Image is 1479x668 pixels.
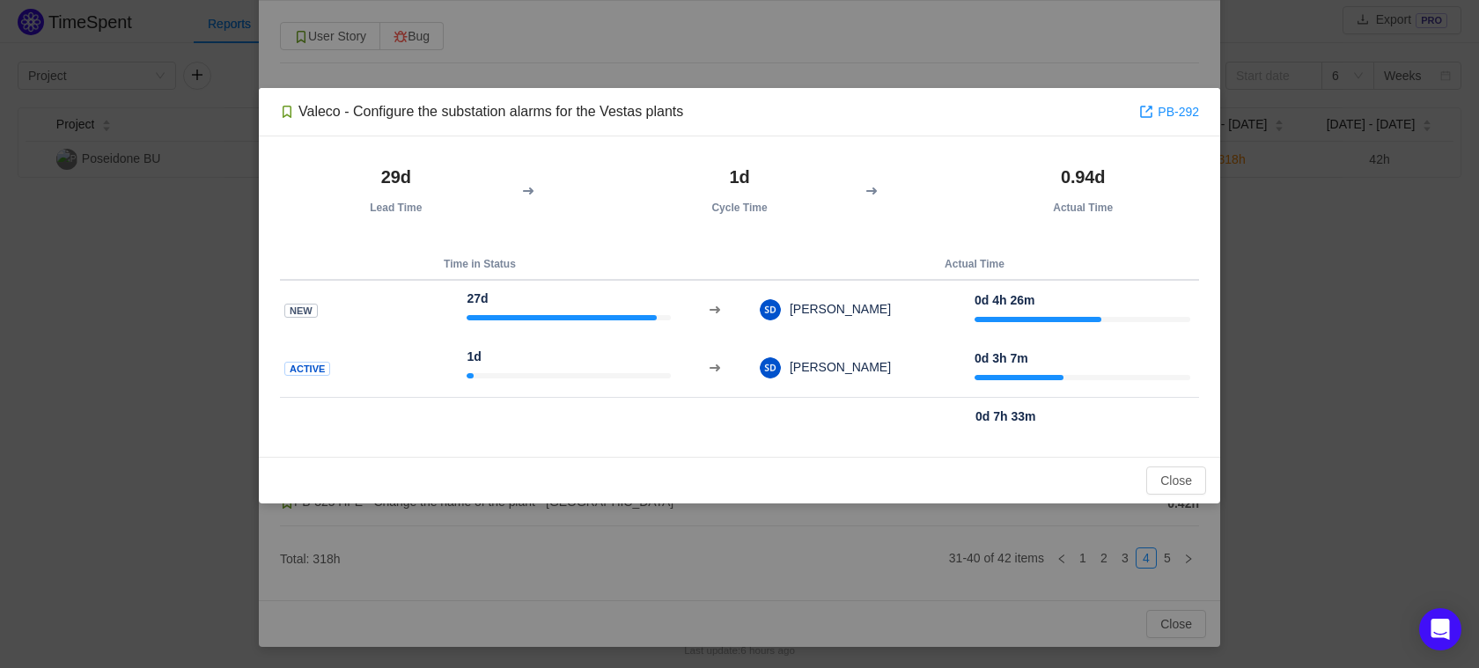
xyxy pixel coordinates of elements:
[781,360,891,374] span: [PERSON_NAME]
[284,304,318,319] span: New
[729,167,749,187] strong: 1d
[967,158,1199,223] th: Actual Time
[975,293,1034,307] strong: 0d 4h 26m
[760,357,781,378] img: fef131ec068f43fdbf1b1fbedb57c42b
[467,349,481,363] strong: 1d
[975,351,1028,365] strong: 0d 3h 7m
[1146,466,1206,495] button: Close
[467,291,488,305] strong: 27d
[280,158,512,223] th: Lead Time
[280,249,680,280] th: Time in Status
[280,102,683,121] div: Valeco - Configure the substation alarms for the Vestas plants
[1419,608,1461,650] div: Open Intercom Messenger
[284,362,330,377] span: Active
[280,105,294,119] img: 10315
[1139,102,1199,121] a: PB-292
[1061,167,1105,187] strong: 0.94d
[760,299,781,320] img: fef131ec068f43fdbf1b1fbedb57c42b
[750,249,1199,280] th: Actual Time
[781,302,891,316] span: [PERSON_NAME]
[975,409,1035,423] strong: 0d 7h 33m
[623,158,856,223] th: Cycle Time
[381,167,411,187] strong: 29d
